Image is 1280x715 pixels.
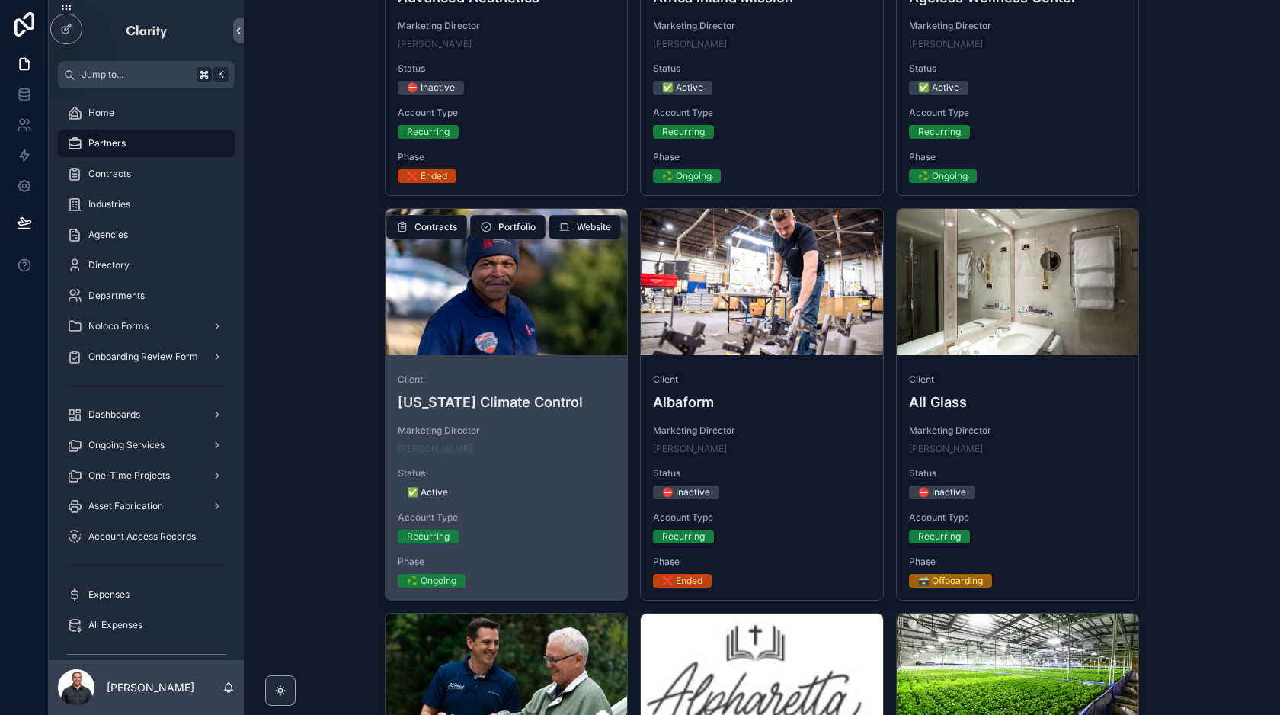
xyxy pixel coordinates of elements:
[385,208,629,601] a: Client[US_STATE] Climate ControlMarketing Director[PERSON_NAME]Status✅ ActiveAccount TypeRecurrin...
[909,556,1127,568] span: Phase
[398,511,616,524] span: Account Type
[918,169,968,183] div: ♻️ Ongoing
[398,392,616,412] h4: [US_STATE] Climate Control
[88,531,196,543] span: Account Access Records
[918,530,961,543] div: Recurring
[58,221,235,248] a: Agencies
[909,20,1127,32] span: Marketing Director
[407,169,447,183] div: ❌ Ended
[498,221,536,233] span: Portfolio
[58,313,235,340] a: Noloco Forms
[58,581,235,608] a: Expenses
[58,343,235,370] a: Onboarding Review Form
[58,252,235,279] a: Directory
[407,125,450,139] div: Recurring
[909,374,1127,386] span: Client
[641,209,883,355] div: Albaform_Q12021_HMD05162.webp
[407,486,448,499] div: ✅ Active
[82,69,190,81] span: Jump to...
[58,492,235,520] a: Asset Fabrication
[398,443,472,455] a: [PERSON_NAME]
[398,63,616,75] span: Status
[58,462,235,489] a: One-Time Projects
[58,611,235,639] a: All Expenses
[58,99,235,127] a: Home
[909,38,983,50] a: [PERSON_NAME]
[653,374,871,386] span: Client
[58,523,235,550] a: Account Access Records
[398,38,472,50] a: [PERSON_NAME]
[909,392,1127,412] h4: All Glass
[662,169,712,183] div: ♻️ Ongoing
[58,401,235,428] a: Dashboards
[549,215,621,239] button: Website
[398,107,616,119] span: Account Type
[88,290,145,302] span: Departments
[662,81,703,95] div: ✅ Active
[386,209,628,355] div: DSC00249.webp
[470,215,546,239] button: Portfolio
[88,351,198,363] span: Onboarding Review Form
[909,443,983,455] span: [PERSON_NAME]
[398,20,616,32] span: Marketing Director
[653,556,871,568] span: Phase
[88,588,130,601] span: Expenses
[88,439,165,451] span: Ongoing Services
[58,130,235,157] a: Partners
[88,619,142,631] span: All Expenses
[653,467,871,479] span: Status
[407,81,455,95] div: ⛔ Inactive
[414,221,457,233] span: Contracts
[662,530,705,543] div: Recurring
[577,221,611,233] span: Website
[88,470,170,482] span: One-Time Projects
[398,556,616,568] span: Phase
[125,18,168,43] img: App logo
[653,38,727,50] a: [PERSON_NAME]
[909,151,1127,163] span: Phase
[909,425,1127,437] span: Marketing Director
[897,209,1139,355] div: BATHROOM-MIRRORS.webp
[58,431,235,459] a: Ongoing Services
[88,409,140,421] span: Dashboards
[653,107,871,119] span: Account Type
[58,282,235,309] a: Departments
[662,125,705,139] div: Recurring
[88,198,130,210] span: Industries
[398,467,616,479] span: Status
[909,107,1127,119] span: Account Type
[88,168,131,180] span: Contracts
[918,125,961,139] div: Recurring
[58,160,235,188] a: Contracts
[653,151,871,163] span: Phase
[88,500,163,512] span: Asset Fabrication
[653,511,871,524] span: Account Type
[407,574,456,588] div: ♻️ Ongoing
[88,137,126,149] span: Partners
[918,81,959,95] div: ✅ Active
[58,61,235,88] button: Jump to...K
[215,69,227,81] span: K
[88,320,149,332] span: Noloco Forms
[909,63,1127,75] span: Status
[653,392,871,412] h4: Albaform
[653,425,871,437] span: Marketing Director
[88,259,130,271] span: Directory
[58,191,235,218] a: Industries
[918,574,983,588] div: 🗃 Offboarding
[88,229,128,241] span: Agencies
[909,467,1127,479] span: Status
[653,443,727,455] a: [PERSON_NAME]
[107,680,194,695] p: [PERSON_NAME]
[662,574,702,588] div: ❌ Ended
[398,374,616,386] span: Client
[662,486,710,499] div: ⛔ Inactive
[909,511,1127,524] span: Account Type
[49,88,244,660] div: scrollable content
[407,530,450,543] div: Recurring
